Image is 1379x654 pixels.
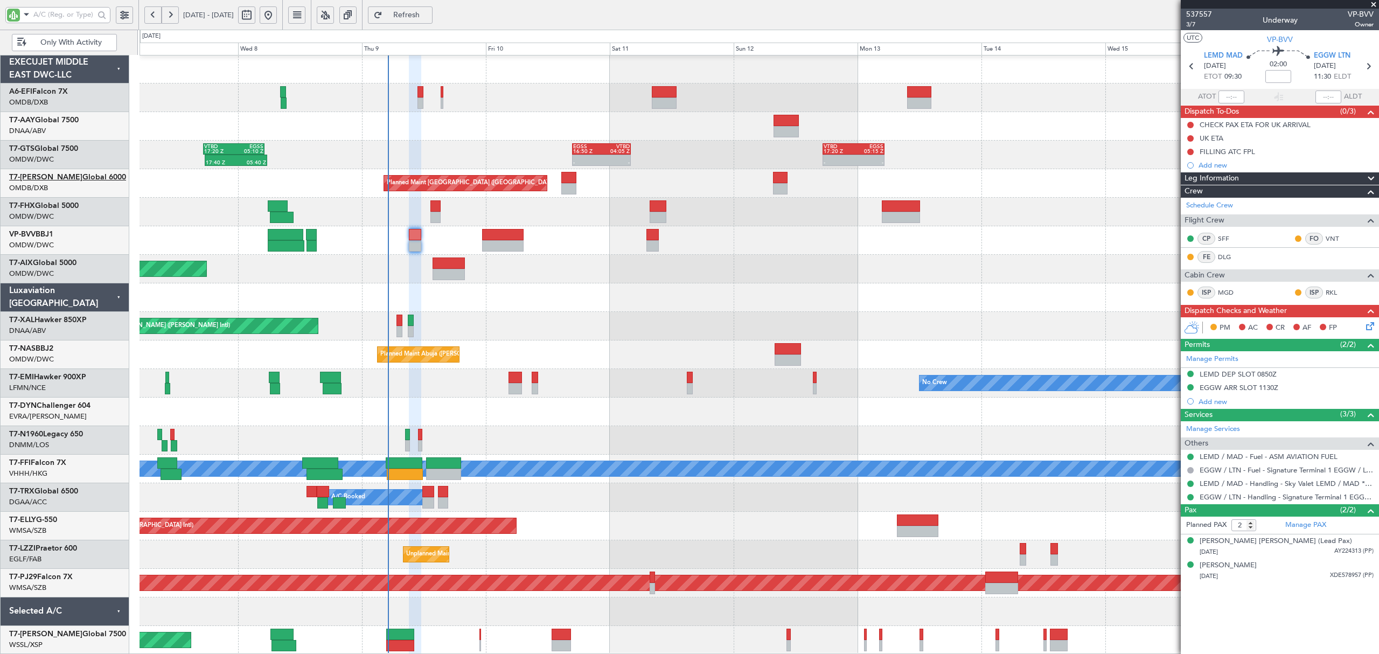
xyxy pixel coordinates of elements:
div: [PERSON_NAME] [PERSON_NAME] (Lead Pax) [1200,536,1352,547]
span: Refresh [385,11,429,19]
a: A6-EFIFalcon 7X [9,88,68,95]
div: EGSS [853,144,883,149]
a: DGAA/ACC [9,497,47,507]
div: FILLING ATC FPL [1200,147,1255,156]
div: Tue 7 [114,43,238,55]
span: T7-FFI [9,459,31,467]
span: Cabin Crew [1185,269,1225,282]
span: ETOT [1204,72,1222,82]
div: Wed 15 [1105,43,1229,55]
span: T7-[PERSON_NAME] [9,173,82,181]
a: T7-[PERSON_NAME]Global 7500 [9,630,126,638]
div: A/C Booked [331,489,365,505]
div: - [573,160,601,165]
div: EGSS [234,144,263,149]
a: T7-FFIFalcon 7X [9,459,66,467]
div: 17:20 Z [824,149,853,154]
a: SFF [1218,234,1242,243]
span: XDE578957 (PP) [1330,571,1374,580]
input: A/C (Reg. or Type) [33,6,94,23]
span: 02:00 [1270,59,1287,70]
span: ATOT [1198,92,1216,102]
span: ALDT [1344,92,1362,102]
div: [PERSON_NAME] ([PERSON_NAME] Intl) [117,318,230,334]
span: Only With Activity [29,39,113,46]
div: ISP [1197,287,1215,298]
div: VTBD [601,144,629,149]
button: Only With Activity [12,34,117,51]
div: Mon 13 [858,43,981,55]
div: No Crew [922,375,947,391]
span: CR [1276,323,1285,333]
a: DLG [1218,252,1242,262]
div: UK ETA [1200,134,1223,143]
div: Sat 11 [610,43,734,55]
span: [DATE] [1204,61,1226,72]
div: 05:15 Z [853,149,883,154]
div: Fri 10 [486,43,610,55]
span: T7-N1960 [9,430,43,438]
a: EVRA/[PERSON_NAME] [9,412,87,421]
span: 09:30 [1224,72,1242,82]
a: LEMD / MAD - Fuel - ASM AVIATION FUEL [1200,452,1338,461]
a: RKL [1326,288,1350,297]
span: 537557 [1186,9,1212,20]
span: T7-PJ29 [9,573,37,581]
span: VP-BVV [9,231,36,238]
a: T7-AAYGlobal 7500 [9,116,79,124]
a: T7-PJ29Falcon 7X [9,573,73,581]
div: VTBD [204,144,234,149]
span: T7-NAS [9,345,36,352]
div: LEMD DEP SLOT 0850Z [1200,370,1277,379]
button: UTC [1183,33,1202,43]
div: [PERSON_NAME] [1200,560,1257,571]
a: OMDB/DXB [9,183,48,193]
span: T7-TRX [9,488,34,495]
span: [DATE] - [DATE] [183,10,234,20]
div: - [601,160,629,165]
a: Manage Services [1186,424,1240,435]
span: (2/2) [1340,339,1356,350]
span: [DATE] [1314,61,1336,72]
button: Refresh [368,6,433,24]
div: FO [1305,233,1323,245]
div: 17:20 Z [204,149,234,154]
a: OMDW/DWC [9,212,54,221]
a: OMDW/DWC [9,155,54,164]
span: 3/7 [1186,20,1212,29]
a: T7-LZZIPraetor 600 [9,545,77,552]
span: Owner [1348,20,1374,29]
a: DNAA/ABV [9,326,46,336]
a: T7-AIXGlobal 5000 [9,259,76,267]
div: Add new [1199,397,1374,406]
a: DNAA/ABV [9,126,46,136]
a: T7-[PERSON_NAME]Global 6000 [9,173,126,181]
span: (2/2) [1340,504,1356,516]
span: T7-ELLY [9,516,36,524]
a: VHHH/HKG [9,469,47,478]
span: AC [1248,323,1258,333]
a: T7-N1960Legacy 650 [9,430,83,438]
a: WMSA/SZB [9,526,46,535]
a: VP-BVVBBJ1 [9,231,53,238]
a: Schedule Crew [1186,200,1233,211]
div: Add new [1199,161,1374,170]
span: T7-EMI [9,373,34,381]
span: Others [1185,437,1208,450]
a: OMDB/DXB [9,98,48,107]
span: (0/3) [1340,106,1356,117]
div: Wed 8 [238,43,362,55]
span: AY224313 (PP) [1334,547,1374,556]
a: T7-TRXGlobal 6500 [9,488,78,495]
div: 04:05 Z [601,149,629,154]
span: Pax [1185,504,1196,517]
a: OMDW/DWC [9,240,54,250]
span: FP [1329,323,1337,333]
div: Tue 14 [981,43,1105,55]
a: T7-GTSGlobal 7500 [9,145,78,152]
a: VNT [1326,234,1350,243]
div: - [824,160,853,165]
span: Flight Crew [1185,214,1224,227]
div: VTBD [824,144,853,149]
input: --:-- [1218,91,1244,103]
